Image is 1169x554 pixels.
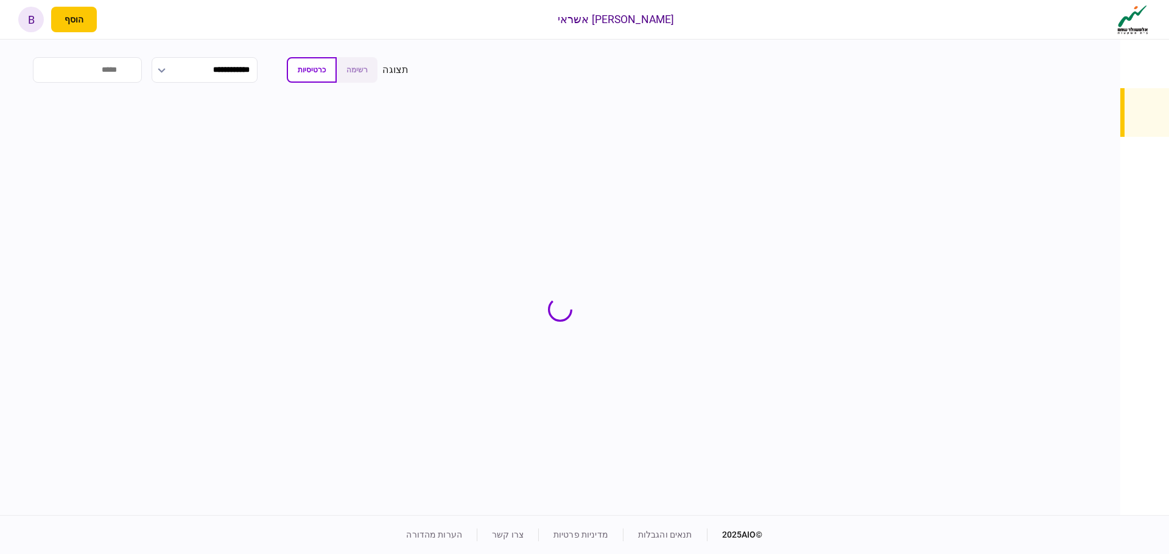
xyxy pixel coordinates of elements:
[104,7,130,32] button: פתח רשימת התראות
[382,63,409,77] div: תצוגה
[558,12,675,27] div: [PERSON_NAME] אשראי
[51,7,97,32] button: פתח תפריט להוספת לקוח
[298,66,326,74] span: כרטיסיות
[1115,4,1151,35] img: client company logo
[346,66,368,74] span: רשימה
[287,57,337,83] button: כרטיסיות
[638,530,692,539] a: תנאים והגבלות
[707,528,763,541] div: © 2025 AIO
[337,57,377,83] button: רשימה
[553,530,608,539] a: מדיניות פרטיות
[492,530,524,539] a: צרו קשר
[406,530,462,539] a: הערות מהדורה
[18,7,44,32] button: b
